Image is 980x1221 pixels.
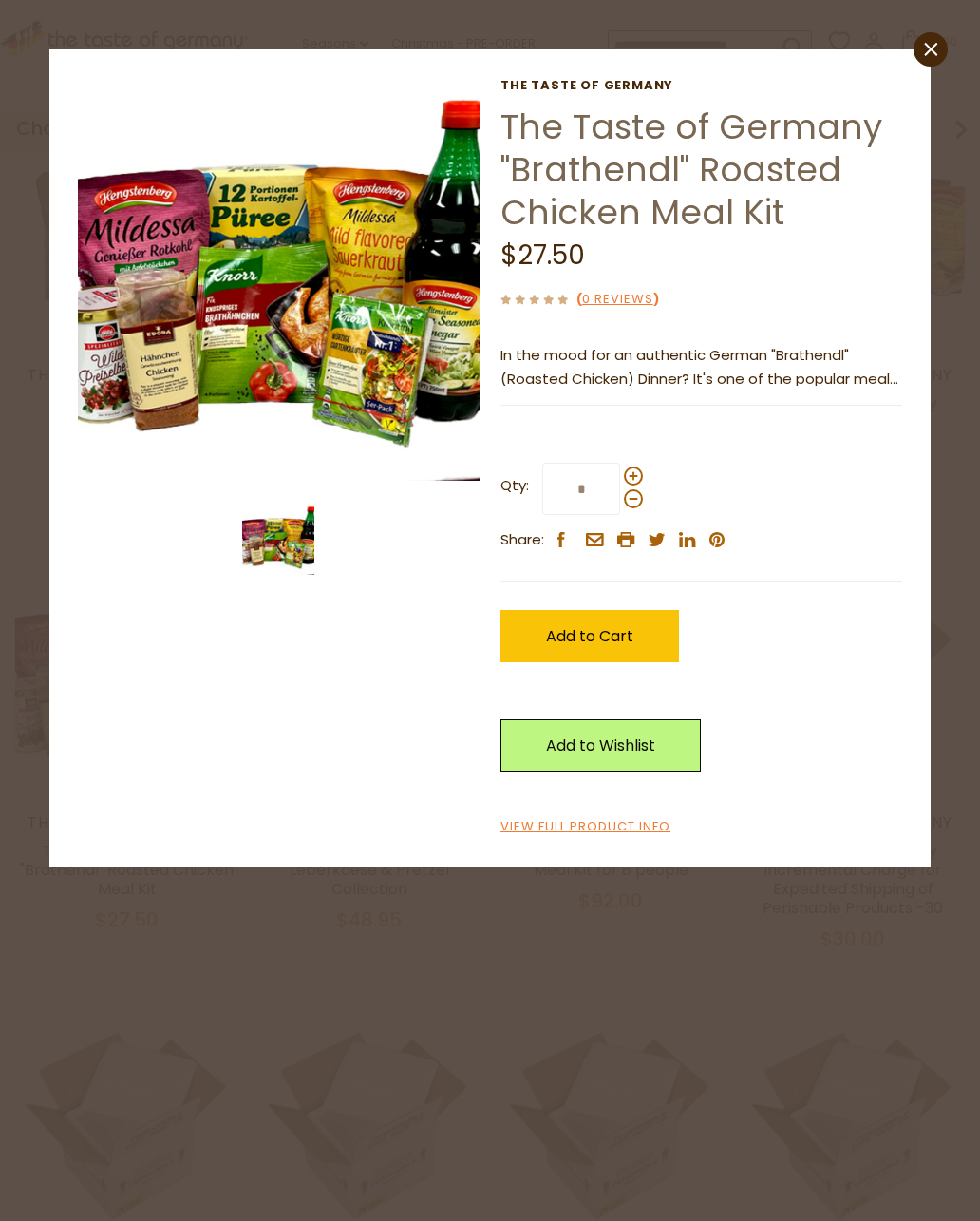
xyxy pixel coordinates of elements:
span: $27.50 [500,237,585,274]
span: ( ) [576,290,659,308]
input: Qty: [542,463,620,515]
span: Share: [500,528,544,552]
strong: Qty: [500,474,529,498]
a: Add to Wishlist [500,719,701,772]
button: Add to Cart [500,610,679,662]
span: Add to Cart [546,625,633,647]
a: View Full Product Info [500,817,670,837]
img: The Taste of Germany "Brathendl" Roasted Chicken Meal Kit [78,78,481,481]
p: In the mood for an authentic German "Brathendl" (Roasted Chicken) Dinner? It's one of the popular... [500,344,902,391]
a: The Taste of Germany [500,78,902,93]
img: The Taste of Germany "Brathendl" Roasted Chicken Meal Kit [242,503,314,575]
a: The Taste of Germany "Brathendl" Roasted Chicken Meal Kit [500,103,882,237]
a: 0 Reviews [582,290,653,310]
